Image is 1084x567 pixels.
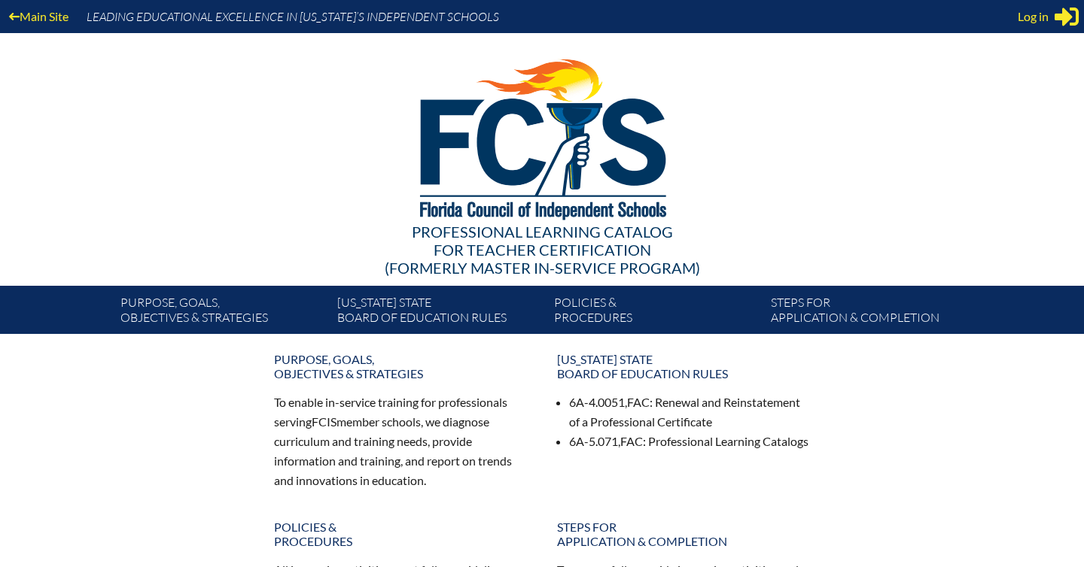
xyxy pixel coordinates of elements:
p: To enable in-service training for professionals serving member schools, we diagnose curriculum an... [274,393,527,490]
a: Purpose, goals,objectives & strategies [114,292,331,334]
span: FAC [627,395,650,409]
a: [US_STATE] StateBoard of Education rules [548,346,819,387]
img: FCISlogo221.eps [387,33,698,238]
li: 6A-5.071, : Professional Learning Catalogs [569,432,810,451]
a: [US_STATE] StateBoard of Education rules [331,292,548,334]
span: Log in [1018,8,1049,26]
a: Main Site [3,6,75,26]
li: 6A-4.0051, : Renewal and Reinstatement of a Professional Certificate [569,393,810,432]
a: Policies &Procedures [548,292,765,334]
span: FCIS [312,414,336,429]
span: FAC [620,434,643,448]
a: Purpose, goals,objectives & strategies [265,346,536,387]
span: for Teacher Certification [434,241,651,259]
a: Steps forapplication & completion [548,514,819,554]
a: Policies &Procedures [265,514,536,554]
svg: Sign in or register [1055,5,1079,29]
a: Steps forapplication & completion [765,292,982,334]
div: Professional Learning Catalog (formerly Master In-service Program) [108,223,976,277]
